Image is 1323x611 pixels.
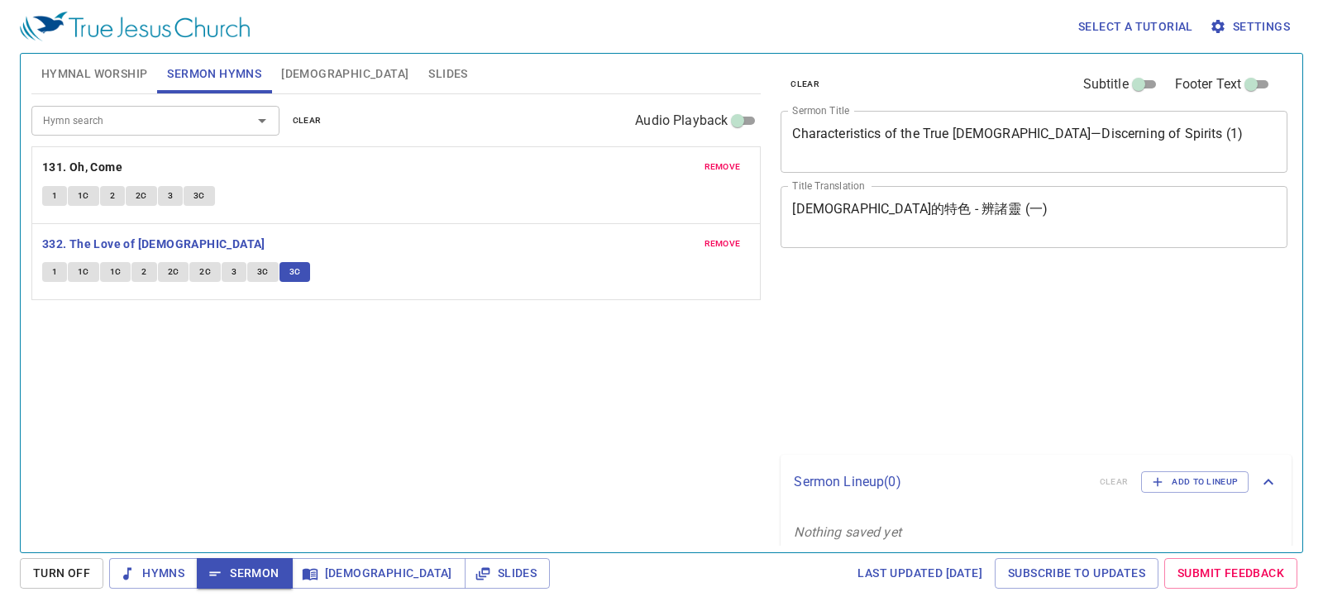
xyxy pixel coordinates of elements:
[20,558,103,589] button: Turn Off
[100,262,131,282] button: 1C
[110,189,115,203] span: 2
[293,113,322,128] span: clear
[281,64,408,84] span: [DEMOGRAPHIC_DATA]
[257,265,269,279] span: 3C
[792,201,1276,232] textarea: [DEMOGRAPHIC_DATA]的特色 - 辨諸靈 (一)
[995,558,1158,589] a: Subscribe to Updates
[790,77,819,92] span: clear
[1152,475,1238,489] span: Add to Lineup
[109,558,198,589] button: Hymns
[42,234,265,255] b: 332. The Love of [DEMOGRAPHIC_DATA]
[141,265,146,279] span: 2
[197,558,292,589] button: Sermon
[168,189,173,203] span: 3
[42,262,67,282] button: 1
[1206,12,1297,42] button: Settings
[465,558,550,589] button: Slides
[78,265,89,279] span: 1C
[78,189,89,203] span: 1C
[210,563,279,584] span: Sermon
[68,186,99,206] button: 1C
[794,472,1086,492] p: Sermon Lineup ( 0 )
[428,64,467,84] span: Slides
[126,186,157,206] button: 2C
[184,186,215,206] button: 3C
[199,265,211,279] span: 2C
[33,563,90,584] span: Turn Off
[52,265,57,279] span: 1
[792,126,1276,157] textarea: Characteristics of the True [DEMOGRAPHIC_DATA]—Discerning of Spirits (1)
[292,558,466,589] button: [DEMOGRAPHIC_DATA]
[42,234,268,255] button: 332. The Love of [DEMOGRAPHIC_DATA]
[251,109,274,132] button: Open
[232,265,236,279] span: 3
[222,262,246,282] button: 3
[289,265,301,279] span: 3C
[42,186,67,206] button: 1
[851,558,989,589] a: Last updated [DATE]
[695,234,751,254] button: remove
[131,262,156,282] button: 2
[695,157,751,177] button: remove
[283,111,332,131] button: clear
[41,64,148,84] span: Hymnal Worship
[136,189,147,203] span: 2C
[1177,563,1284,584] span: Submit Feedback
[110,265,122,279] span: 1C
[100,186,125,206] button: 2
[42,157,126,178] button: 131. Oh, Come
[42,157,122,178] b: 131. Oh, Come
[1008,563,1145,584] span: Subscribe to Updates
[193,189,205,203] span: 3C
[1175,74,1242,94] span: Footer Text
[68,262,99,282] button: 1C
[781,455,1292,509] div: Sermon Lineup(0)clearAdd to Lineup
[279,262,311,282] button: 3C
[167,64,261,84] span: Sermon Hymns
[857,563,982,584] span: Last updated [DATE]
[635,111,728,131] span: Audio Playback
[794,524,901,540] i: Nothing saved yet
[1164,558,1297,589] a: Submit Feedback
[781,74,829,94] button: clear
[20,12,250,41] img: True Jesus Church
[158,186,183,206] button: 3
[1083,74,1129,94] span: Subtitle
[247,262,279,282] button: 3C
[1141,471,1249,493] button: Add to Lineup
[158,262,189,282] button: 2C
[305,563,452,584] span: [DEMOGRAPHIC_DATA]
[168,265,179,279] span: 2C
[1213,17,1290,37] span: Settings
[1078,17,1193,37] span: Select a tutorial
[478,563,537,584] span: Slides
[704,236,741,251] span: remove
[704,160,741,174] span: remove
[1072,12,1200,42] button: Select a tutorial
[52,189,57,203] span: 1
[189,262,221,282] button: 2C
[774,265,1188,449] iframe: from-child
[122,563,184,584] span: Hymns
